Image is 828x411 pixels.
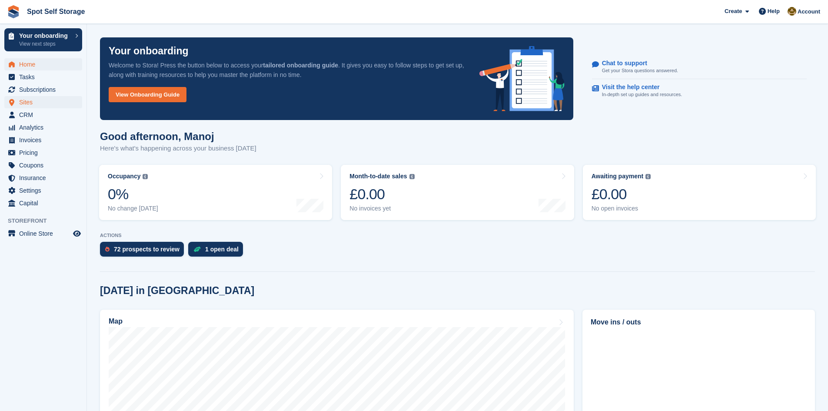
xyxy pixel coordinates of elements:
[109,60,466,80] p: Welcome to Stora! Press the button below to access your . It gives you easy to follow steps to ge...
[592,185,651,203] div: £0.00
[19,121,71,134] span: Analytics
[19,58,71,70] span: Home
[4,71,82,83] a: menu
[109,46,189,56] p: Your onboarding
[4,159,82,171] a: menu
[19,71,71,83] span: Tasks
[7,5,20,18] img: stora-icon-8386f47178a22dfd0bd8f6a31ec36ba5ce8667c1dd55bd0f319d3a0aa187defe.svg
[108,173,140,180] div: Occupancy
[602,60,671,67] p: Chat to support
[4,58,82,70] a: menu
[592,79,807,103] a: Visit the help center In-depth set up guides and resources.
[19,109,71,121] span: CRM
[19,172,71,184] span: Insurance
[4,147,82,159] a: menu
[114,246,180,253] div: 72 prospects to review
[4,134,82,146] a: menu
[591,317,807,327] h2: Move ins / outs
[100,130,256,142] h1: Good afternoon, Manoj
[592,173,644,180] div: Awaiting payment
[143,174,148,179] img: icon-info-grey-7440780725fd019a000dd9b08b2336e03edf1995a4989e88bcd33f0948082b44.svg
[592,55,807,79] a: Chat to support Get your Stora questions answered.
[4,84,82,96] a: menu
[19,134,71,146] span: Invoices
[4,184,82,197] a: menu
[100,233,815,238] p: ACTIONS
[105,247,110,252] img: prospect-51fa495bee0391a8d652442698ab0144808aea92771e9ea1ae160a38d050c398.svg
[19,40,71,48] p: View next steps
[99,165,332,220] a: Occupancy 0% No change [DATE]
[4,109,82,121] a: menu
[23,4,88,19] a: Spot Self Storage
[725,7,742,16] span: Create
[479,46,565,111] img: onboarding-info-6c161a55d2c0e0a8cae90662b2fe09162a5109e8cc188191df67fb4f79e88e88.svg
[19,184,71,197] span: Settings
[583,165,816,220] a: Awaiting payment £0.00 No open invoices
[108,205,158,212] div: No change [DATE]
[100,242,188,261] a: 72 prospects to review
[768,7,780,16] span: Help
[341,165,574,220] a: Month-to-date sales £0.00 No invoices yet
[8,217,86,225] span: Storefront
[19,84,71,96] span: Subscriptions
[109,87,186,102] a: View Onboarding Guide
[19,227,71,240] span: Online Store
[4,172,82,184] a: menu
[349,205,414,212] div: No invoices yet
[4,197,82,209] a: menu
[205,246,239,253] div: 1 open deal
[19,96,71,108] span: Sites
[263,62,338,69] strong: tailored onboarding guide
[602,67,678,74] p: Get your Stora questions answered.
[19,197,71,209] span: Capital
[4,28,82,51] a: Your onboarding View next steps
[100,285,254,297] h2: [DATE] in [GEOGRAPHIC_DATA]
[4,96,82,108] a: menu
[349,185,414,203] div: £0.00
[592,205,651,212] div: No open invoices
[72,228,82,239] a: Preview store
[349,173,407,180] div: Month-to-date sales
[108,185,158,203] div: 0%
[4,121,82,134] a: menu
[19,159,71,171] span: Coupons
[602,84,675,91] p: Visit the help center
[409,174,415,179] img: icon-info-grey-7440780725fd019a000dd9b08b2336e03edf1995a4989e88bcd33f0948082b44.svg
[19,147,71,159] span: Pricing
[4,227,82,240] a: menu
[188,242,247,261] a: 1 open deal
[193,246,201,252] img: deal-1b604bf984904fb50ccaf53a9ad4b4a5d6e5aea283cecdc64d6e3604feb123c2.svg
[19,33,71,39] p: Your onboarding
[109,317,123,325] h2: Map
[798,7,820,16] span: Account
[602,91,682,98] p: In-depth set up guides and resources.
[100,144,256,154] p: Here's what's happening across your business [DATE]
[645,174,651,179] img: icon-info-grey-7440780725fd019a000dd9b08b2336e03edf1995a4989e88bcd33f0948082b44.svg
[788,7,796,16] img: Manoj Dubey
